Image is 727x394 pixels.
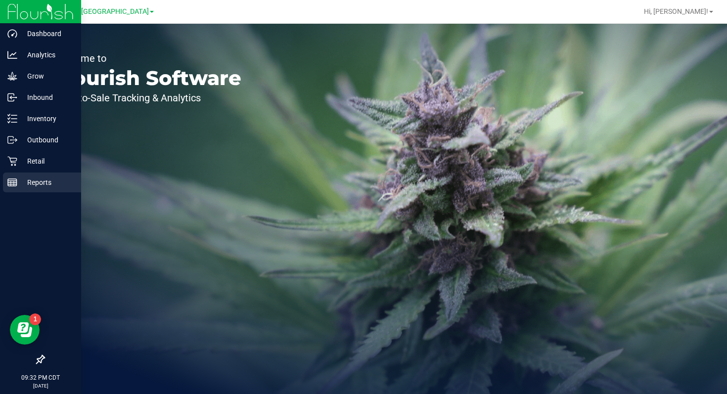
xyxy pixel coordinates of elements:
[17,28,77,40] p: Dashboard
[7,135,17,145] inline-svg: Outbound
[7,50,17,60] inline-svg: Analytics
[7,71,17,81] inline-svg: Grow
[53,53,241,63] p: Welcome to
[7,156,17,166] inline-svg: Retail
[7,114,17,124] inline-svg: Inventory
[17,134,77,146] p: Outbound
[7,177,17,187] inline-svg: Reports
[17,155,77,167] p: Retail
[4,373,77,382] p: 09:32 PM CDT
[17,91,77,103] p: Inbound
[17,176,77,188] p: Reports
[644,7,708,15] span: Hi, [PERSON_NAME]!
[17,113,77,125] p: Inventory
[29,313,41,325] iframe: Resource center unread badge
[4,382,77,390] p: [DATE]
[53,93,241,103] p: Seed-to-Sale Tracking & Analytics
[17,49,77,61] p: Analytics
[17,70,77,82] p: Grow
[48,7,149,16] span: TX Austin [GEOGRAPHIC_DATA]
[53,68,241,88] p: Flourish Software
[10,315,40,345] iframe: Resource center
[7,92,17,102] inline-svg: Inbound
[7,29,17,39] inline-svg: Dashboard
